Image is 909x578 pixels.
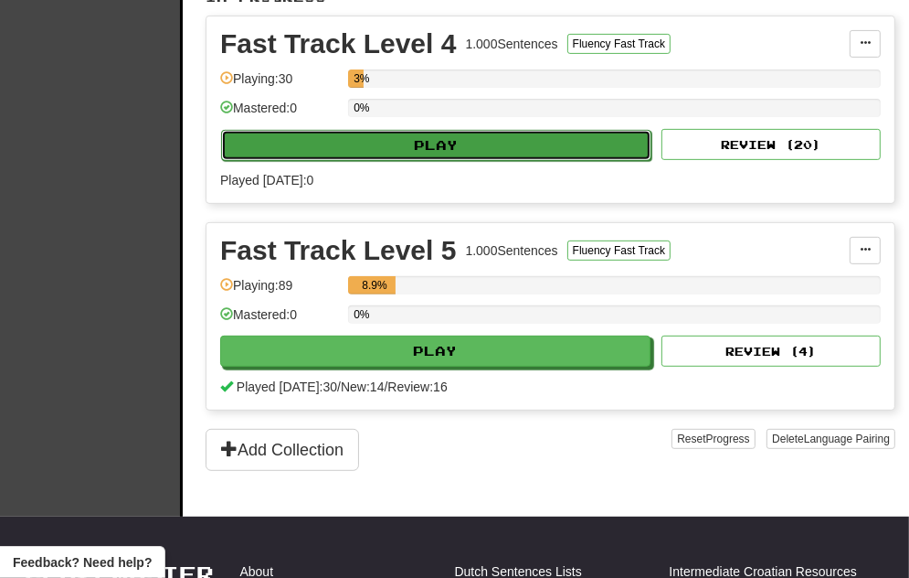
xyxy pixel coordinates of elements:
div: 1.000 Sentences [466,241,558,260]
button: DeleteLanguage Pairing [766,429,895,449]
div: Fast Track Level 5 [220,237,457,264]
button: Review (4) [661,336,881,367]
div: 1.000 Sentences [466,35,558,53]
span: New: 14 [341,380,384,394]
div: 8.9% [354,276,396,294]
button: Review (20) [661,129,881,160]
div: 3% [354,70,364,88]
span: Played [DATE]: 0 [220,173,313,187]
div: Mastered: 0 [220,305,339,336]
span: Open feedback widget [13,553,152,572]
div: Playing: 89 [220,276,339,306]
button: Play [220,336,650,367]
span: / [337,380,341,394]
button: Fluency Fast Track [567,241,671,261]
span: Language Pairing [804,433,890,445]
div: Fast Track Level 4 [220,30,457,58]
span: / [385,380,388,394]
div: Playing: 30 [220,70,339,100]
button: Add Collection [206,429,359,471]
span: Progress [706,433,750,445]
span: Review: 16 [387,380,447,394]
button: Play [221,130,651,161]
button: Fluency Fast Track [567,34,671,54]
div: Mastered: 0 [220,99,339,129]
button: ResetProgress [671,429,755,449]
span: Played [DATE]: 30 [237,380,337,394]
